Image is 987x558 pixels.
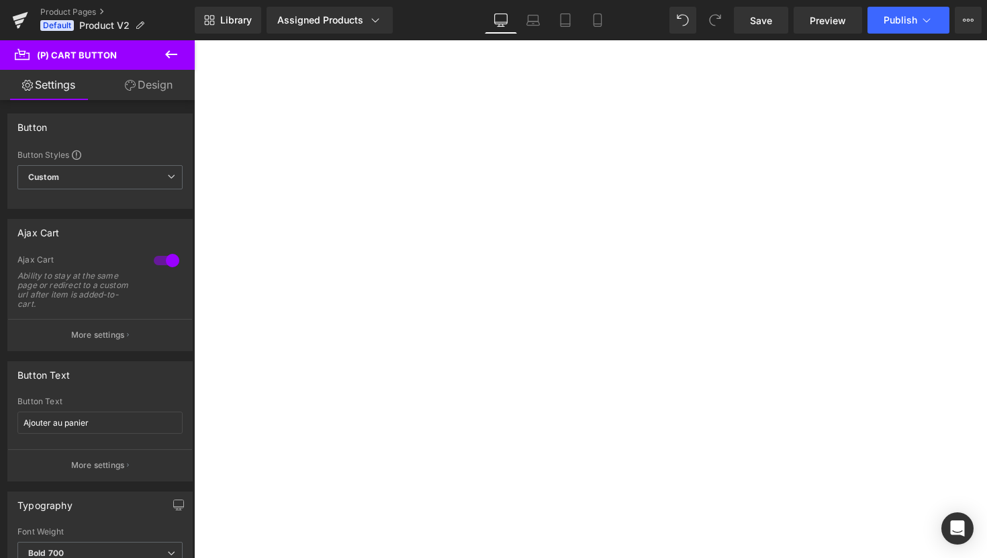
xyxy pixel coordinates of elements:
[517,7,549,34] a: Laptop
[669,7,696,34] button: Undo
[884,15,917,26] span: Publish
[37,50,117,60] span: (P) Cart Button
[867,7,949,34] button: Publish
[750,13,772,28] span: Save
[277,13,382,27] div: Assigned Products
[195,7,261,34] a: New Library
[40,7,195,17] a: Product Pages
[100,70,197,100] a: Design
[794,7,862,34] a: Preview
[955,7,982,34] button: More
[810,13,846,28] span: Preview
[40,20,74,31] span: Default
[941,512,974,545] div: Open Intercom Messenger
[581,7,614,34] a: Mobile
[702,7,728,34] button: Redo
[220,14,252,26] span: Library
[485,7,517,34] a: Desktop
[549,7,581,34] a: Tablet
[79,20,130,31] span: Product V2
